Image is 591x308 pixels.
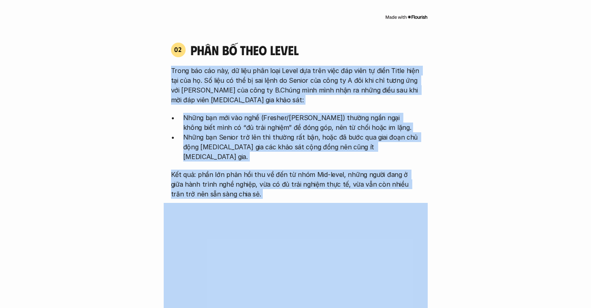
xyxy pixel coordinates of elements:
[385,14,428,20] img: Made with Flourish
[171,170,420,199] p: Kết quả: phần lớn phản hồi thu về đến từ nhóm Mid-level, những người đang ở giữa hành trình nghề ...
[174,46,182,53] p: 02
[183,113,420,132] p: Những bạn mới vào nghề (Fresher/[PERSON_NAME]) thường ngần ngại không biết mình có “đủ trải nghiệ...
[183,132,420,162] p: Những bạn Senior trở lên thì thường rất bận, hoặc đã bước qua giai đoạn chủ động [MEDICAL_DATA] g...
[171,66,420,105] p: Trong báo cáo này, dữ liệu phân loại Level dựa trên việc đáp viên tự điền Title hiện tại của họ. ...
[191,42,420,58] h4: phân bố theo Level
